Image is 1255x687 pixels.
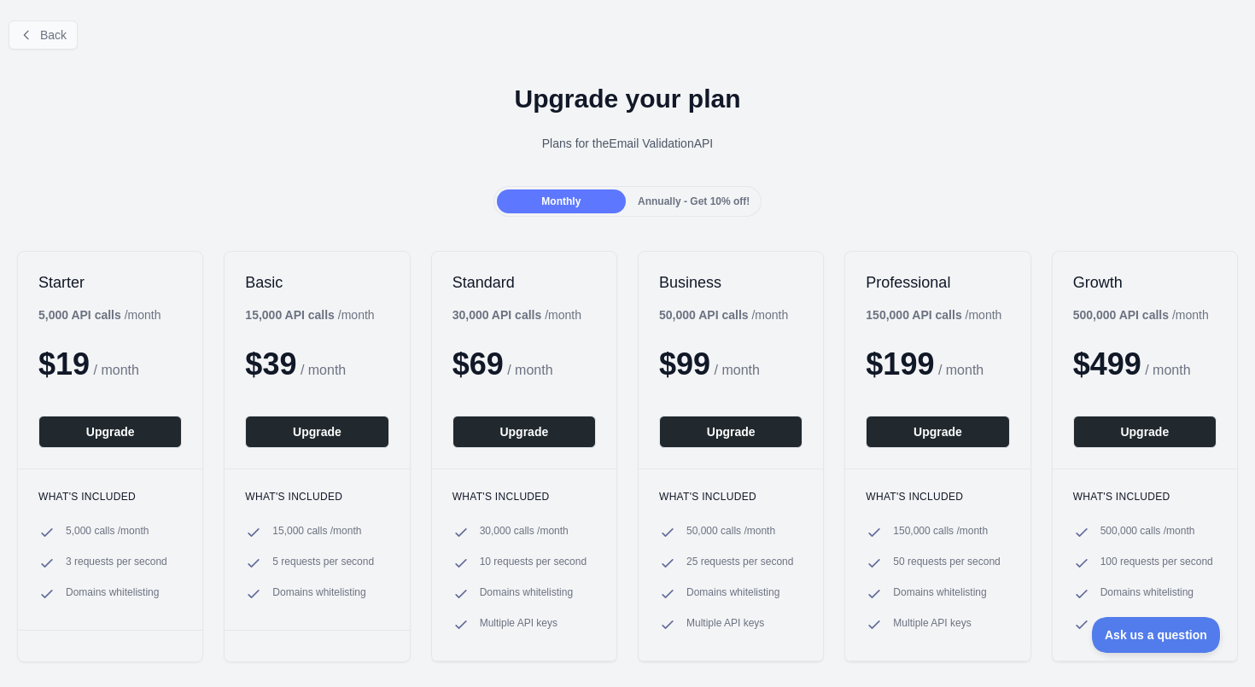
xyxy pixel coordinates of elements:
[1073,308,1169,322] b: 500,000 API calls
[659,308,749,322] b: 50,000 API calls
[1073,346,1141,381] span: $ 499
[866,346,934,381] span: $ 199
[452,272,596,293] h2: Standard
[659,306,788,323] div: / month
[452,308,542,322] b: 30,000 API calls
[866,272,1009,293] h2: Professional
[1092,617,1221,653] iframe: Toggle Customer Support
[866,306,1001,323] div: / month
[452,346,504,381] span: $ 69
[1073,272,1217,293] h2: Growth
[452,306,581,323] div: / month
[1073,306,1209,323] div: / month
[866,308,961,322] b: 150,000 API calls
[659,346,710,381] span: $ 99
[659,272,803,293] h2: Business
